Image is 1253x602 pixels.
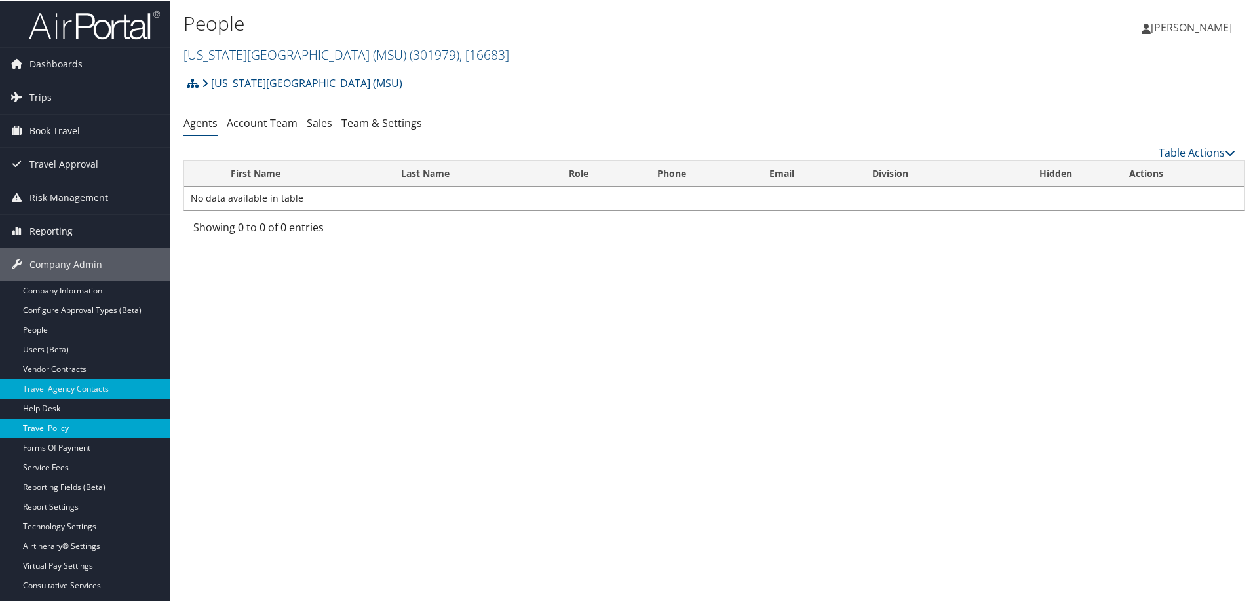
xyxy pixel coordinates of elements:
span: Trips [29,80,52,113]
a: Account Team [227,115,298,129]
a: [US_STATE][GEOGRAPHIC_DATA] (MSU) [183,45,509,62]
th: Hidden [994,160,1117,185]
th: Email [758,160,860,185]
span: Book Travel [29,113,80,146]
a: [PERSON_NAME] [1142,7,1245,46]
a: Team & Settings [341,115,422,129]
span: Reporting [29,214,73,246]
span: [PERSON_NAME] [1151,19,1232,33]
h1: People [183,9,891,36]
th: Last Name [389,160,556,185]
th: First Name [219,160,389,185]
div: Showing 0 to 0 of 0 entries [193,218,439,240]
a: Agents [183,115,218,129]
span: Risk Management [29,180,108,213]
td: No data available in table [184,185,1244,209]
a: Table Actions [1159,144,1235,159]
img: airportal-logo.png [29,9,160,39]
th: Actions [1117,160,1244,185]
a: [US_STATE][GEOGRAPHIC_DATA] (MSU) [202,69,402,95]
th: Division [860,160,994,185]
th: : activate to sort column descending [184,160,219,185]
span: Dashboards [29,47,83,79]
span: , [ 16683 ] [459,45,509,62]
span: Company Admin [29,247,102,280]
th: Role [557,160,646,185]
a: Sales [307,115,332,129]
span: Travel Approval [29,147,98,179]
th: Phone [646,160,758,185]
span: ( 301979 ) [410,45,459,62]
